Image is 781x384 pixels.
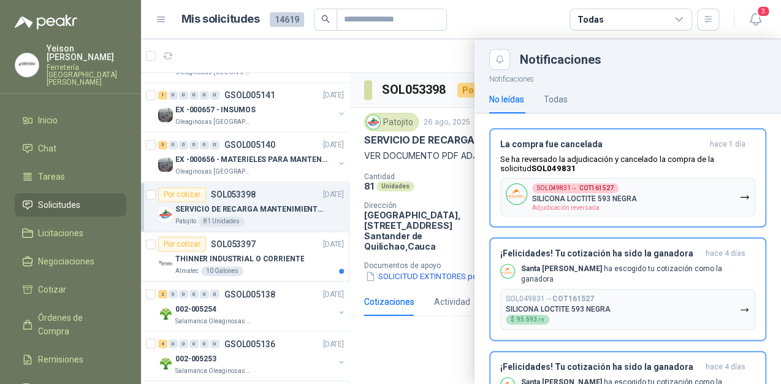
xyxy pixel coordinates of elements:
span: Remisiones [38,353,83,366]
img: Company Logo [506,184,527,204]
b: Santa [PERSON_NAME] [521,264,602,273]
button: SOL049831→COT161527SILICONA LOCTITE 593 NEGRA$95.593,75 [500,289,755,330]
span: 3 [756,6,770,17]
p: SILICONA LOCTITE 593 NEGRA [506,305,611,313]
div: Todas [544,93,568,106]
h3: ¡Felicidades! Tu cotización ha sido la ganadora [500,248,701,259]
button: ¡Felicidades! Tu cotización ha sido la ganadorahace 4 días Company LogoSanta [PERSON_NAME] ha esc... [489,237,766,342]
span: Solicitudes [38,198,80,212]
a: Cotizar [15,278,126,301]
span: Licitaciones [38,226,83,240]
div: $ [506,315,549,324]
b: COT161527 [579,185,614,191]
p: SOL049831 → [506,294,594,304]
button: Close [489,49,510,70]
p: SILICONA LOCTITE 593 NEGRA [532,194,637,203]
img: Logo peakr [15,15,77,29]
b: SOL049831 [531,164,576,173]
span: Adjudicación reversada [532,204,600,211]
button: 3 [744,9,766,31]
span: 95.593 [517,317,544,323]
span: hace 4 días [706,248,745,259]
p: Ferretería [GEOGRAPHIC_DATA][PERSON_NAME] [47,64,126,86]
button: La compra fue canceladahace 1 día Se ha reversado la adjudicación y cancelado la compra de la sol... [489,128,766,228]
span: Tareas [38,170,65,183]
span: Órdenes de Compra [38,311,115,338]
span: hace 1 día [710,139,745,150]
b: COT161527 [552,294,594,303]
a: Solicitudes [15,193,126,217]
a: Tareas [15,165,126,188]
a: Licitaciones [15,221,126,245]
p: Se ha reversado la adjudicación y cancelado la compra de la solicitud [500,155,755,173]
p: ha escogido tu cotización como la ganadora [521,264,755,285]
img: Company Logo [501,264,514,278]
span: Chat [38,142,56,155]
span: Cotizar [38,283,66,296]
a: Remisiones [15,348,126,371]
span: hace 4 días [706,362,745,372]
span: 14619 [270,12,304,27]
p: Yeison [PERSON_NAME] [47,44,126,61]
a: Chat [15,137,126,160]
span: search [321,15,330,23]
span: Negociaciones [38,255,94,268]
img: Company Logo [15,53,39,77]
p: Notificaciones [474,70,781,85]
h3: ¡Felicidades! Tu cotización ha sido la ganadora [500,362,701,372]
button: Company LogoSOL049831→COT161527SILICONA LOCTITE 593 NEGRAAdjudicación reversada [500,178,755,217]
h3: La compra fue cancelada [500,139,705,150]
div: SOL049831 → [532,183,619,193]
a: Negociaciones [15,250,126,273]
a: Órdenes de Compra [15,306,126,343]
div: Notificaciones [520,53,766,66]
span: ,75 [537,317,544,323]
span: Inicio [38,113,58,127]
a: Inicio [15,109,126,132]
div: Todas [577,13,603,26]
div: No leídas [489,93,524,106]
h1: Mis solicitudes [181,10,260,28]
